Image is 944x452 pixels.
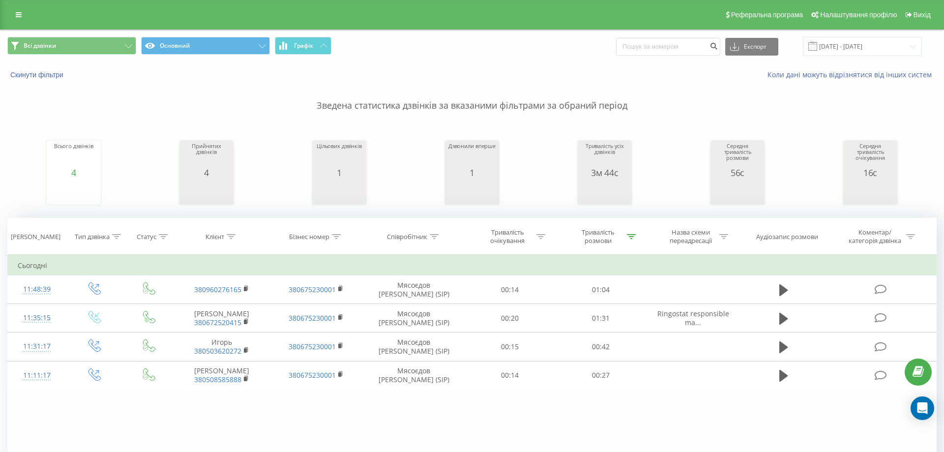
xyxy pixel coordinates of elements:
div: 56с [713,168,762,178]
div: Open Intercom Messenger [911,396,934,420]
div: 1 [448,168,496,178]
td: Мясоєдов [PERSON_NAME] (SIP) [363,304,465,332]
a: 380675230001 [289,313,336,323]
span: Графік [294,42,313,49]
div: 11:35:15 [18,308,56,328]
div: 4 [54,168,93,178]
div: 4 [182,168,231,178]
td: 00:14 [465,361,555,390]
a: 380675230001 [289,342,336,351]
div: Аудіозапис розмови [756,233,818,241]
p: Зведена статистика дзвінків за вказаними фільтрами за обраний період [7,80,937,112]
td: 00:42 [555,332,646,361]
div: Коментар/категорія дзвінка [846,228,904,245]
button: Скинути фільтри [7,70,68,79]
a: 380672520415 [194,318,241,327]
div: Статус [137,233,156,241]
button: Всі дзвінки [7,37,136,55]
div: 11:48:39 [18,280,56,299]
td: 00:27 [555,361,646,390]
div: Середня тривалість розмови [713,143,762,168]
div: 3м 44с [580,168,629,178]
div: Середня тривалість очікування [846,143,895,168]
button: Графік [275,37,331,55]
div: Цільових дзвінків [317,143,362,168]
div: Тип дзвінка [75,233,110,241]
td: Игорь [175,332,269,361]
td: 00:20 [465,304,555,332]
div: Співробітник [387,233,427,241]
div: 1 [317,168,362,178]
td: 00:14 [465,275,555,304]
div: Тривалість усіх дзвінків [580,143,629,168]
td: 00:15 [465,332,555,361]
div: Дзвонили вперше [448,143,496,168]
td: 01:31 [555,304,646,332]
div: [PERSON_NAME] [11,233,60,241]
span: Ringostat responsible ma... [657,309,729,327]
span: Вихід [914,11,931,19]
span: Реферальна програма [731,11,803,19]
div: Всього дзвінків [54,143,93,168]
td: Мясоєдов [PERSON_NAME] (SIP) [363,361,465,390]
button: Основний [141,37,270,55]
td: Сьогодні [8,256,937,275]
input: Пошук за номером [616,38,720,56]
a: Коли дані можуть відрізнятися вiд інших систем [767,70,937,79]
button: Експорт [725,38,778,56]
td: [PERSON_NAME] [175,361,269,390]
span: Налаштування профілю [820,11,897,19]
div: 16с [846,168,895,178]
td: 01:04 [555,275,646,304]
div: Тривалість розмови [572,228,624,245]
a: 380960276165 [194,285,241,294]
div: 11:31:17 [18,337,56,356]
td: [PERSON_NAME] [175,304,269,332]
div: Клієнт [206,233,224,241]
div: Назва схеми переадресації [664,228,717,245]
div: Тривалість очікування [481,228,534,245]
td: Мясоєдов [PERSON_NAME] (SIP) [363,275,465,304]
td: Мясоєдов [PERSON_NAME] (SIP) [363,332,465,361]
div: Бізнес номер [289,233,329,241]
div: 11:11:17 [18,366,56,385]
a: 380508585888 [194,375,241,384]
span: Всі дзвінки [24,42,56,50]
div: Прийнятих дзвінків [182,143,231,168]
a: 380675230001 [289,370,336,380]
a: 380503620272 [194,346,241,356]
a: 380675230001 [289,285,336,294]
